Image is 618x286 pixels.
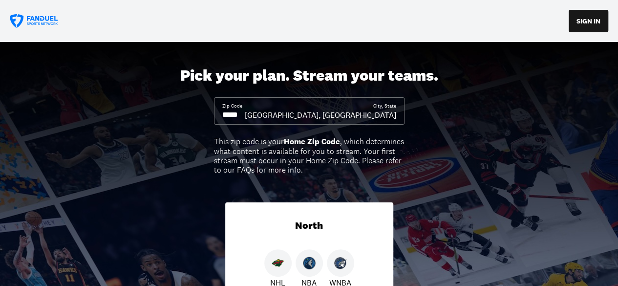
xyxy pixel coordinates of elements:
[245,110,396,120] div: [GEOGRAPHIC_DATA], [GEOGRAPHIC_DATA]
[214,137,405,175] div: This zip code is your , which determines what content is available for you to stream. Your first ...
[284,136,340,147] b: Home Zip Code
[303,257,316,269] img: Timberwolves
[222,103,242,110] div: Zip Code
[180,66,438,85] div: Pick your plan. Stream your teams.
[569,10,608,32] button: SIGN IN
[272,257,284,269] img: Wild
[334,257,347,269] img: Lynx
[373,103,396,110] div: City, State
[225,202,393,249] div: North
